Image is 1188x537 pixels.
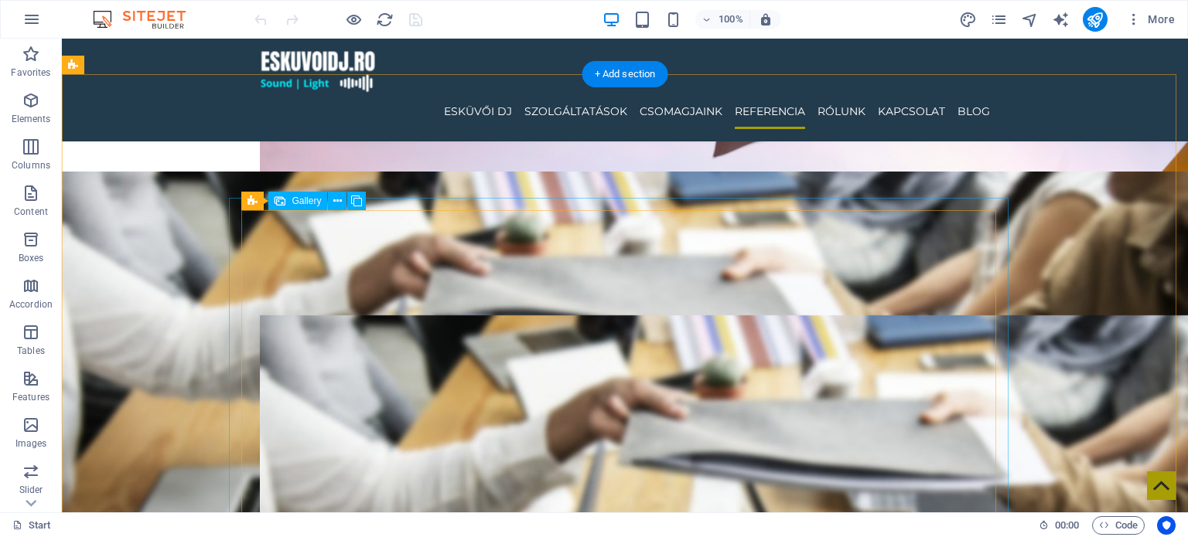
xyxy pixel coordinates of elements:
[582,61,668,87] div: + Add section
[1083,7,1108,32] button: publish
[17,345,45,357] p: Tables
[1092,516,1145,535] button: Code
[1021,11,1039,29] i: Navigator
[719,10,743,29] h6: 100%
[990,10,1009,29] button: pages
[15,437,47,450] p: Images
[1120,7,1181,32] button: More
[1157,516,1176,535] button: Usercentrics
[1066,519,1068,531] span: :
[1126,12,1175,27] span: More
[959,10,978,29] button: design
[344,10,363,29] button: Click here to leave preview mode and continue editing
[959,11,977,29] i: Design (Ctrl+Alt+Y)
[9,298,53,311] p: Accordion
[695,10,750,29] button: 100%
[89,10,205,29] img: Editor Logo
[1086,11,1104,29] i: Publish
[1021,10,1039,29] button: navigator
[1099,516,1138,535] span: Code
[292,196,321,206] span: Gallery
[759,12,773,26] i: On resize automatically adjust zoom level to fit chosen device.
[19,484,43,496] p: Slider
[375,10,394,29] button: reload
[990,11,1008,29] i: Pages (Ctrl+Alt+S)
[12,516,51,535] a: Click to cancel selection. Double-click to open Pages
[19,252,44,264] p: Boxes
[11,66,50,79] p: Favorites
[1039,516,1080,535] h6: Session time
[12,159,50,172] p: Columns
[1052,11,1070,29] i: AI Writer
[12,113,51,125] p: Elements
[12,391,49,403] p: Features
[376,11,394,29] i: Reload page
[1052,10,1070,29] button: text_generator
[14,206,48,218] p: Content
[1055,516,1079,535] span: 00 00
